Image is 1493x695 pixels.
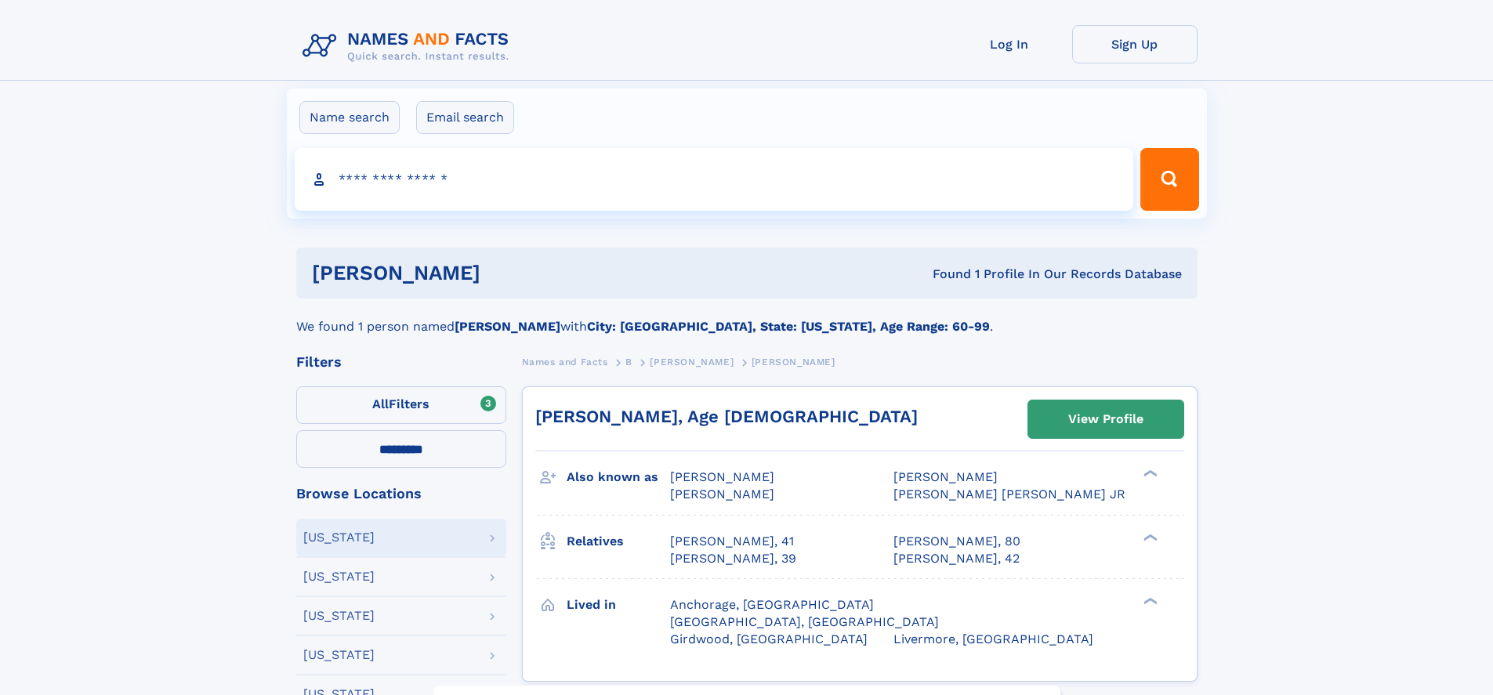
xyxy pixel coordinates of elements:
label: Name search [299,101,400,134]
a: [PERSON_NAME], 42 [893,550,1020,567]
a: Sign Up [1072,25,1198,63]
a: Log In [947,25,1072,63]
a: [PERSON_NAME], 80 [893,533,1020,550]
div: [US_STATE] [303,570,375,583]
span: [PERSON_NAME] [893,469,998,484]
span: [PERSON_NAME] [PERSON_NAME] JR [893,487,1125,501]
h3: Also known as [567,464,670,490]
h3: Lived in [567,592,670,618]
span: Livermore, [GEOGRAPHIC_DATA] [893,632,1093,646]
span: B [625,357,632,367]
span: Girdwood, [GEOGRAPHIC_DATA] [670,632,868,646]
span: [PERSON_NAME] [650,357,734,367]
h3: Relatives [567,528,670,555]
div: ❯ [1140,595,1158,606]
span: [PERSON_NAME] [670,469,774,484]
a: [PERSON_NAME], 39 [670,550,796,567]
img: Logo Names and Facts [296,25,522,67]
span: [PERSON_NAME] [752,357,835,367]
a: Names and Facts [522,352,608,371]
div: [US_STATE] [303,610,375,622]
span: Anchorage, [GEOGRAPHIC_DATA] [670,597,874,612]
div: ❯ [1140,532,1158,542]
label: Email search [416,101,514,134]
input: search input [295,148,1134,211]
div: View Profile [1068,401,1143,437]
div: ❯ [1140,469,1158,479]
span: [PERSON_NAME] [670,487,774,501]
div: We found 1 person named with . [296,299,1198,336]
a: [PERSON_NAME], 41 [670,533,794,550]
span: [GEOGRAPHIC_DATA], [GEOGRAPHIC_DATA] [670,614,939,629]
b: City: [GEOGRAPHIC_DATA], State: [US_STATE], Age Range: 60-99 [587,319,990,334]
h1: [PERSON_NAME] [312,263,707,283]
div: Found 1 Profile In Our Records Database [706,266,1182,283]
span: All [372,396,389,411]
a: [PERSON_NAME] [650,352,734,371]
div: Browse Locations [296,487,506,501]
a: B [625,352,632,371]
a: [PERSON_NAME], Age [DEMOGRAPHIC_DATA] [535,407,918,426]
a: View Profile [1028,400,1183,438]
div: Filters [296,355,506,369]
b: [PERSON_NAME] [455,319,560,334]
div: [US_STATE] [303,649,375,661]
label: Filters [296,386,506,424]
div: [US_STATE] [303,531,375,544]
button: Search Button [1140,148,1198,211]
